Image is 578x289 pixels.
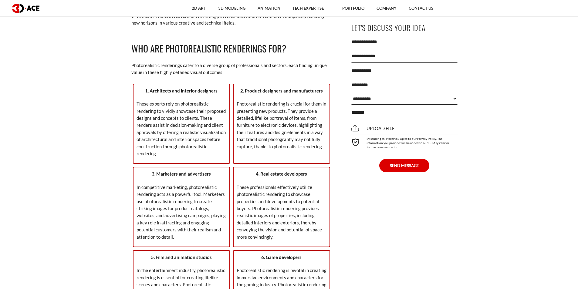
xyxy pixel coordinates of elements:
p: 1. Architects and interior designers [137,87,226,94]
p: 4. Real estate developers [237,170,326,177]
button: SEND MESSAGE [379,159,429,172]
div: By sending this form you agree to our Privacy Policy. The information you provide will be added t... [351,135,458,149]
h2: Who Are Photorealistic Renderings for? [131,42,332,56]
p: 6. Game developers [237,254,326,261]
span: Upload file [351,126,395,131]
p: Photorealistic renderings cater to a diverse group of professionals and sectors, each finding uni... [131,62,332,76]
p: These experts rely on photorealistic rendering to vividly showcase their proposed designs and con... [137,100,226,157]
p: 3. Marketers and advertisers [137,170,226,177]
p: These professionals effectively utilize photorealistic rendering to showcase properties and devel... [237,184,326,240]
p: Let's Discuss Your Idea [351,21,458,35]
p: 2. Product designers and manufacturers [237,87,326,94]
p: 5. Film and animation studios [137,254,226,261]
img: logo dark [12,4,39,13]
p: In competitive marketing, photorealistic rendering acts as a powerful tool. Marketers use photore... [137,184,226,240]
p: Photorealistic rendering is crucial for them in presenting new products. They provide a detailed,... [237,100,326,150]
